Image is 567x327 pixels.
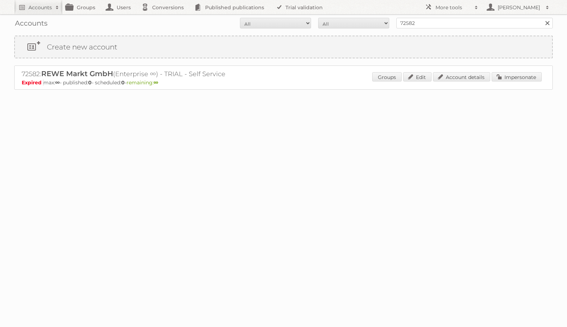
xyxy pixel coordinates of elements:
[433,72,490,81] a: Account details
[403,72,432,81] a: Edit
[22,79,545,86] p: max: - published: - scheduled: -
[28,4,52,11] h2: Accounts
[435,4,471,11] h2: More tools
[22,69,271,79] h2: 72582: (Enterprise ∞) - TRIAL - Self Service
[154,79,158,86] strong: ∞
[88,79,92,86] strong: 0
[127,79,158,86] span: remaining:
[496,4,542,11] h2: [PERSON_NAME]
[41,69,113,78] span: REWE Markt GmbH
[492,72,542,81] a: Impersonate
[22,79,43,86] span: Expired
[121,79,125,86] strong: 0
[55,79,60,86] strong: ∞
[372,72,402,81] a: Groups
[15,36,552,58] a: Create new account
